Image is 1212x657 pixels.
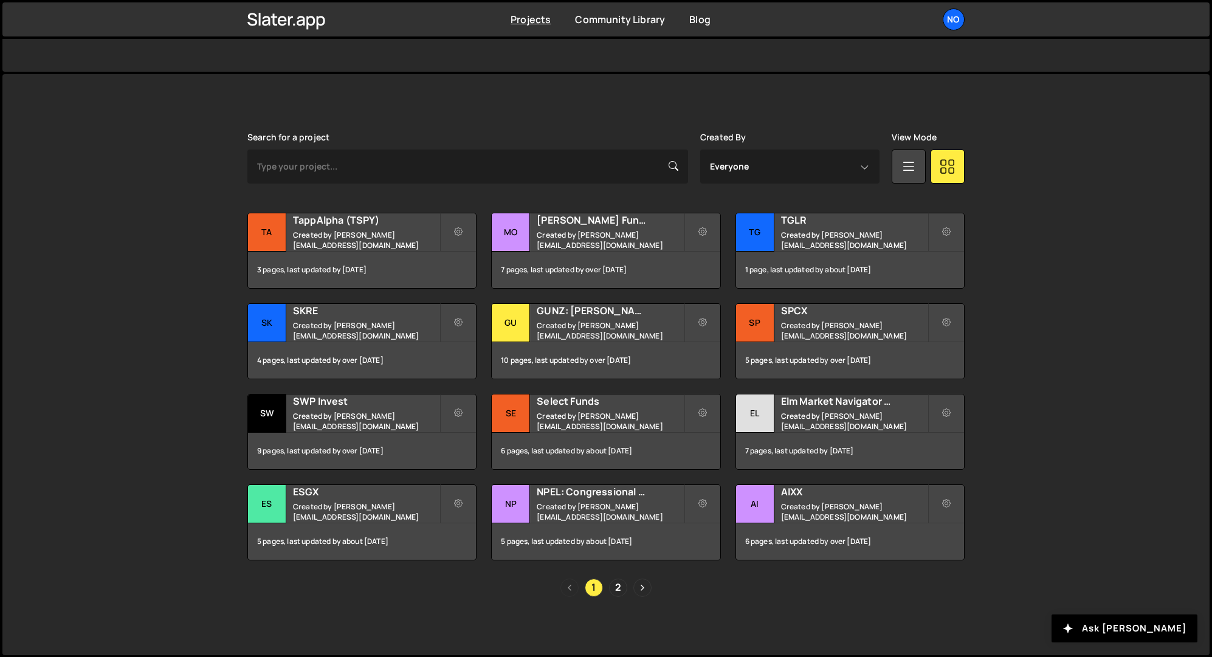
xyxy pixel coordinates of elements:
[781,501,928,522] small: Created by [PERSON_NAME][EMAIL_ADDRESS][DOMAIN_NAME]
[248,485,286,523] div: ES
[492,394,530,433] div: Se
[492,485,530,523] div: NP
[537,230,683,250] small: Created by [PERSON_NAME][EMAIL_ADDRESS][DOMAIN_NAME]
[537,304,683,317] h2: GUNZ: [PERSON_NAME] Capital Self Defense Index ETF
[781,411,928,432] small: Created by [PERSON_NAME][EMAIL_ADDRESS][DOMAIN_NAME]
[736,433,964,469] div: 7 pages, last updated by [DATE]
[781,230,928,250] small: Created by [PERSON_NAME][EMAIL_ADDRESS][DOMAIN_NAME]
[293,411,439,432] small: Created by [PERSON_NAME][EMAIL_ADDRESS][DOMAIN_NAME]
[491,394,720,470] a: Se Select Funds Created by [PERSON_NAME][EMAIL_ADDRESS][DOMAIN_NAME] 6 pages, last updated by abo...
[247,303,477,379] a: SK SKRE Created by [PERSON_NAME][EMAIL_ADDRESS][DOMAIN_NAME] 4 pages, last updated by over [DATE]
[537,501,683,522] small: Created by [PERSON_NAME][EMAIL_ADDRESS][DOMAIN_NAME]
[575,13,665,26] a: Community Library
[293,485,439,498] h2: ESGX
[689,13,711,26] a: Blog
[781,320,928,341] small: Created by [PERSON_NAME][EMAIL_ADDRESS][DOMAIN_NAME]
[1052,614,1197,642] button: Ask [PERSON_NAME]
[491,213,720,289] a: Mo [PERSON_NAME] Funds Created by [PERSON_NAME][EMAIL_ADDRESS][DOMAIN_NAME] 7 pages, last updated...
[735,213,965,289] a: TG TGLR Created by [PERSON_NAME][EMAIL_ADDRESS][DOMAIN_NAME] 1 page, last updated by about [DATE]
[293,213,439,227] h2: TappAlpha (TSPY)
[492,523,720,560] div: 5 pages, last updated by about [DATE]
[293,394,439,408] h2: SWP Invest
[247,394,477,470] a: SW SWP Invest Created by [PERSON_NAME][EMAIL_ADDRESS][DOMAIN_NAME] 9 pages, last updated by over ...
[892,132,937,142] label: View Mode
[736,394,774,433] div: El
[247,213,477,289] a: Ta TappAlpha (TSPY) Created by [PERSON_NAME][EMAIL_ADDRESS][DOMAIN_NAME] 3 pages, last updated by...
[700,132,746,142] label: Created By
[492,342,720,379] div: 10 pages, last updated by over [DATE]
[736,304,774,342] div: SP
[492,252,720,288] div: 7 pages, last updated by over [DATE]
[736,252,964,288] div: 1 page, last updated by about [DATE]
[537,394,683,408] h2: Select Funds
[248,213,286,252] div: Ta
[511,13,551,26] a: Projects
[943,9,965,30] a: No
[537,320,683,341] small: Created by [PERSON_NAME][EMAIL_ADDRESS][DOMAIN_NAME]
[781,394,928,408] h2: Elm Market Navigator ETF
[736,213,774,252] div: TG
[248,523,476,560] div: 5 pages, last updated by about [DATE]
[293,230,439,250] small: Created by [PERSON_NAME][EMAIL_ADDRESS][DOMAIN_NAME]
[736,485,774,523] div: AI
[537,485,683,498] h2: NPEL: Congressional Trading ETF
[537,411,683,432] small: Created by [PERSON_NAME][EMAIL_ADDRESS][DOMAIN_NAME]
[633,579,652,597] a: Next page
[736,342,964,379] div: 5 pages, last updated by over [DATE]
[293,501,439,522] small: Created by [PERSON_NAME][EMAIL_ADDRESS][DOMAIN_NAME]
[491,303,720,379] a: GU GUNZ: [PERSON_NAME] Capital Self Defense Index ETF Created by [PERSON_NAME][EMAIL_ADDRESS][DOM...
[247,579,965,597] div: Pagination
[247,150,688,184] input: Type your project...
[247,484,477,560] a: ES ESGX Created by [PERSON_NAME][EMAIL_ADDRESS][DOMAIN_NAME] 5 pages, last updated by about [DATE]
[492,304,530,342] div: GU
[781,213,928,227] h2: TGLR
[248,394,286,433] div: SW
[736,523,964,560] div: 6 pages, last updated by over [DATE]
[492,433,720,469] div: 6 pages, last updated by about [DATE]
[781,485,928,498] h2: AIXX
[492,213,530,252] div: Mo
[491,484,720,560] a: NP NPEL: Congressional Trading ETF Created by [PERSON_NAME][EMAIL_ADDRESS][DOMAIN_NAME] 5 pages, ...
[735,484,965,560] a: AI AIXX Created by [PERSON_NAME][EMAIL_ADDRESS][DOMAIN_NAME] 6 pages, last updated by over [DATE]
[248,252,476,288] div: 3 pages, last updated by [DATE]
[293,304,439,317] h2: SKRE
[781,304,928,317] h2: SPCX
[247,132,329,142] label: Search for a project
[735,303,965,379] a: SP SPCX Created by [PERSON_NAME][EMAIL_ADDRESS][DOMAIN_NAME] 5 pages, last updated by over [DATE]
[248,433,476,469] div: 9 pages, last updated by over [DATE]
[293,320,439,341] small: Created by [PERSON_NAME][EMAIL_ADDRESS][DOMAIN_NAME]
[248,304,286,342] div: SK
[537,213,683,227] h2: [PERSON_NAME] Funds
[735,394,965,470] a: El Elm Market Navigator ETF Created by [PERSON_NAME][EMAIL_ADDRESS][DOMAIN_NAME] 7 pages, last up...
[609,579,627,597] a: Page 2
[248,342,476,379] div: 4 pages, last updated by over [DATE]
